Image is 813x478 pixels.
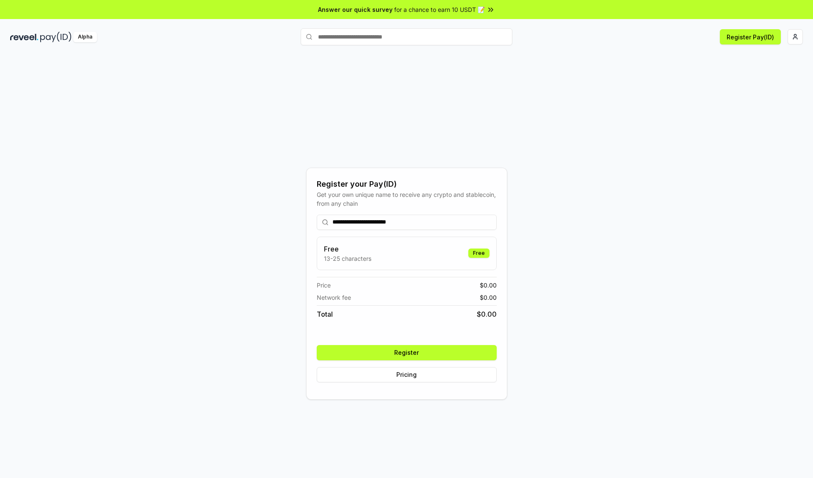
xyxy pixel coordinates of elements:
[73,32,97,42] div: Alpha
[477,309,497,319] span: $ 0.00
[317,367,497,382] button: Pricing
[720,29,781,44] button: Register Pay(ID)
[480,293,497,302] span: $ 0.00
[317,293,351,302] span: Network fee
[317,178,497,190] div: Register your Pay(ID)
[480,281,497,290] span: $ 0.00
[318,5,393,14] span: Answer our quick survey
[317,309,333,319] span: Total
[394,5,485,14] span: for a chance to earn 10 USDT 📝
[317,281,331,290] span: Price
[40,32,72,42] img: pay_id
[324,244,371,254] h3: Free
[317,190,497,208] div: Get your own unique name to receive any crypto and stablecoin, from any chain
[468,249,489,258] div: Free
[324,254,371,263] p: 13-25 characters
[10,32,39,42] img: reveel_dark
[317,345,497,360] button: Register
